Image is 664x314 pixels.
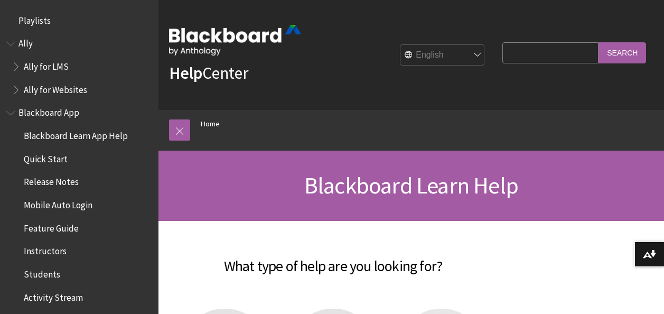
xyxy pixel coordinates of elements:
[24,127,128,141] span: Blackboard Learn App Help
[24,196,92,210] span: Mobile Auto Login
[24,219,79,234] span: Feature Guide
[24,81,87,95] span: Ally for Websites
[169,62,248,84] a: HelpCenter
[18,35,33,49] span: Ally
[24,58,69,72] span: Ally for LMS
[24,289,83,303] span: Activity Stream
[18,12,51,26] span: Playlists
[169,242,497,277] h2: What type of help are you looking for?
[598,42,646,63] input: Search
[24,150,68,164] span: Quick Start
[400,45,485,66] select: Site Language Selector
[24,265,60,280] span: Students
[201,117,220,131] a: Home
[6,12,152,30] nav: Book outline for Playlists
[24,243,67,257] span: Instructors
[304,171,518,200] span: Blackboard Learn Help
[6,35,152,99] nav: Book outline for Anthology Ally Help
[169,25,301,56] img: Blackboard by Anthology
[18,104,79,118] span: Blackboard App
[169,62,202,84] strong: Help
[24,173,79,188] span: Release Notes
